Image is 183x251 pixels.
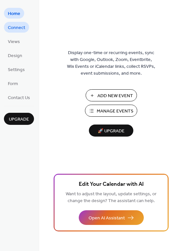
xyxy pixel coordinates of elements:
span: 🚀 Upgrade [93,127,129,136]
span: Views [8,38,20,45]
span: Want to adjust the layout, update settings, or change the design? The assistant can help. [66,190,157,205]
span: Contact Us [8,95,30,101]
button: Upgrade [4,113,34,125]
a: Views [4,36,24,47]
span: Edit Your Calendar with AI [79,180,144,189]
button: Manage Events [85,105,137,117]
a: Contact Us [4,92,34,103]
span: Upgrade [9,116,29,123]
a: Form [4,78,22,89]
button: 🚀 Upgrade [89,125,133,137]
span: Display one-time or recurring events, sync with Google, Outlook, Zoom, Eventbrite, Wix Events or ... [67,50,155,77]
a: Design [4,50,26,61]
a: Connect [4,22,29,33]
span: Form [8,81,18,87]
button: Open AI Assistant [79,210,144,225]
span: Connect [8,24,25,31]
a: Home [4,8,24,19]
span: Design [8,52,22,59]
span: Open AI Assistant [89,215,125,222]
span: Home [8,10,20,17]
button: Add New Event [86,89,137,101]
span: Settings [8,66,25,73]
a: Settings [4,64,29,75]
span: Add New Event [97,93,133,99]
span: Manage Events [97,108,133,115]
